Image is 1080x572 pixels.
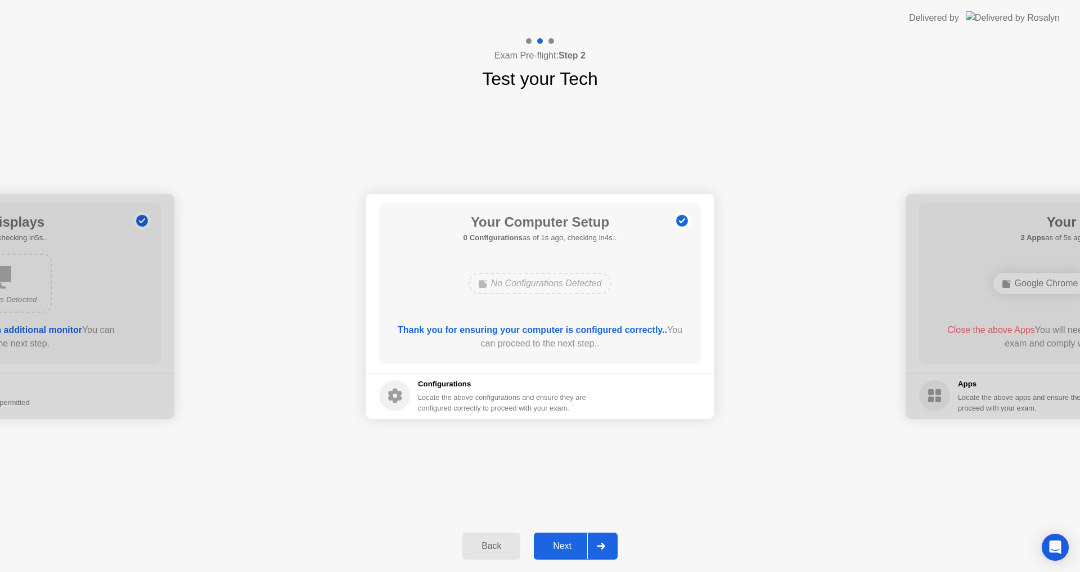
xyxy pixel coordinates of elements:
div: Delivered by [909,11,959,25]
h5: Configurations [418,379,588,390]
div: Open Intercom Messenger [1042,534,1069,561]
div: Next [537,541,587,551]
h1: Your Computer Setup [463,212,617,232]
button: Next [534,533,618,560]
h5: as of 1s ago, checking in4s.. [463,232,617,244]
b: Step 2 [559,51,586,60]
h4: Exam Pre-flight: [494,49,586,62]
img: Delivered by Rosalyn [966,11,1060,24]
b: 0 Configurations [463,233,523,242]
div: Locate the above configurations and ensure they are configured correctly to proceed with your exam. [418,392,588,413]
div: No Configurations Detected [469,273,612,294]
h1: Test your Tech [482,65,598,92]
div: Back [466,541,517,551]
div: You can proceed to the next step.. [395,323,685,350]
button: Back [462,533,520,560]
b: Thank you for ensuring your computer is configured correctly.. [398,325,667,335]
